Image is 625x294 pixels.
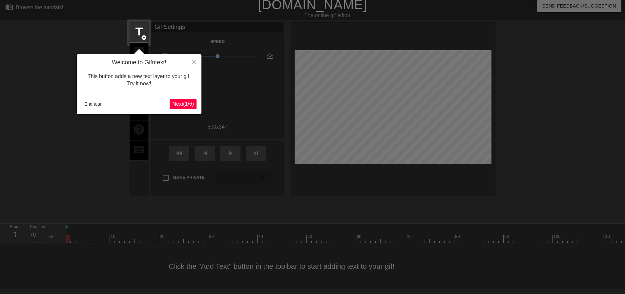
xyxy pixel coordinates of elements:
button: Next [170,99,197,109]
span: Next ( 1 / 6 ) [172,101,194,107]
div: This button adds a new text layer to your gif. Try it now! [82,66,197,94]
h4: Welcome to Gifntext! [82,59,197,66]
button: End tour [82,99,104,109]
button: Close [187,54,201,69]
